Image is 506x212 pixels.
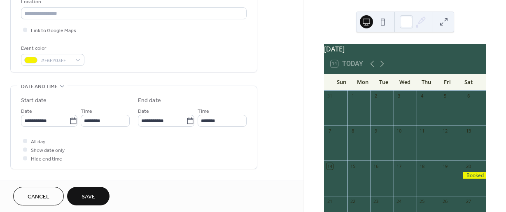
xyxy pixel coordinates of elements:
span: Date [138,107,149,116]
span: #F6F203FF [41,56,71,65]
div: 26 [442,198,448,205]
div: 25 [419,198,425,205]
div: 2 [373,93,379,99]
div: 14 [326,163,333,169]
div: Sun [331,74,352,91]
div: Thu [415,74,437,91]
div: Mon [352,74,373,91]
span: All day [31,137,45,146]
span: Date [21,107,32,116]
div: 21 [326,198,333,205]
span: Date and time [21,82,58,91]
div: 22 [350,198,356,205]
div: 5 [442,93,448,99]
span: Link to Google Maps [31,26,76,35]
div: 7 [326,128,333,134]
div: 27 [465,198,471,205]
span: Save [82,193,95,201]
div: 16 [373,163,379,169]
div: 24 [396,198,402,205]
div: 15 [350,163,356,169]
div: 10 [396,128,402,134]
div: 4 [419,93,425,99]
div: Tue [373,74,394,91]
div: 13 [465,128,471,134]
div: 20 [465,163,471,169]
div: Booked [463,172,486,179]
div: [DATE] [324,44,486,54]
div: End date [138,96,161,105]
div: 23 [373,198,379,205]
span: Cancel [28,193,49,201]
button: Cancel [13,187,64,205]
div: Start date [21,96,47,105]
button: Save [67,187,110,205]
div: 1 [350,93,356,99]
div: 31 [326,93,333,99]
div: 11 [419,128,425,134]
div: 17 [396,163,402,169]
div: 8 [350,128,356,134]
span: Recurring event [21,179,65,188]
div: 12 [442,128,448,134]
div: 19 [442,163,448,169]
div: 6 [465,93,471,99]
div: Wed [394,74,416,91]
div: 9 [373,128,379,134]
span: Time [81,107,92,116]
div: 18 [419,163,425,169]
div: Sat [458,74,479,91]
div: 3 [396,93,402,99]
span: Time [198,107,209,116]
span: Show date only [31,146,65,155]
div: Event color [21,44,83,53]
div: Fri [437,74,458,91]
span: Hide end time [31,155,62,163]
